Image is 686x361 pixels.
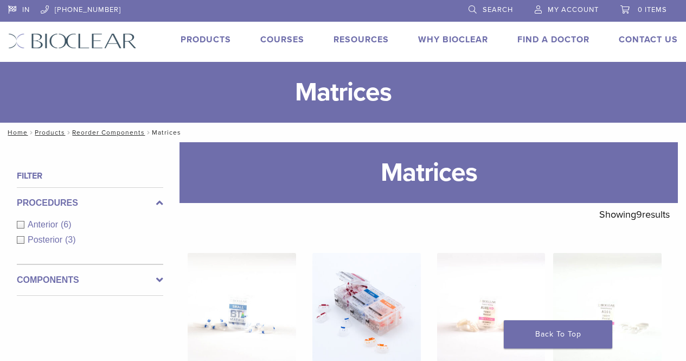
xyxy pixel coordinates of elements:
[61,220,72,229] span: (6)
[28,220,61,229] span: Anterior
[72,129,145,136] a: Reorder Components
[638,5,667,14] span: 0 items
[4,129,28,136] a: Home
[65,235,76,244] span: (3)
[17,169,163,182] h4: Filter
[548,5,599,14] span: My Account
[483,5,513,14] span: Search
[17,274,163,287] label: Components
[65,130,72,135] span: /
[636,208,642,220] span: 9
[599,203,670,226] p: Showing results
[17,197,163,210] label: Procedures
[145,130,152,135] span: /
[517,34,589,45] a: Find A Doctor
[334,34,389,45] a: Resources
[179,142,678,203] h1: Matrices
[28,235,65,244] span: Posterior
[35,129,65,136] a: Products
[619,34,678,45] a: Contact Us
[260,34,304,45] a: Courses
[181,34,231,45] a: Products
[8,33,137,49] img: Bioclear
[504,320,612,349] a: Back To Top
[28,130,35,135] span: /
[418,34,488,45] a: Why Bioclear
